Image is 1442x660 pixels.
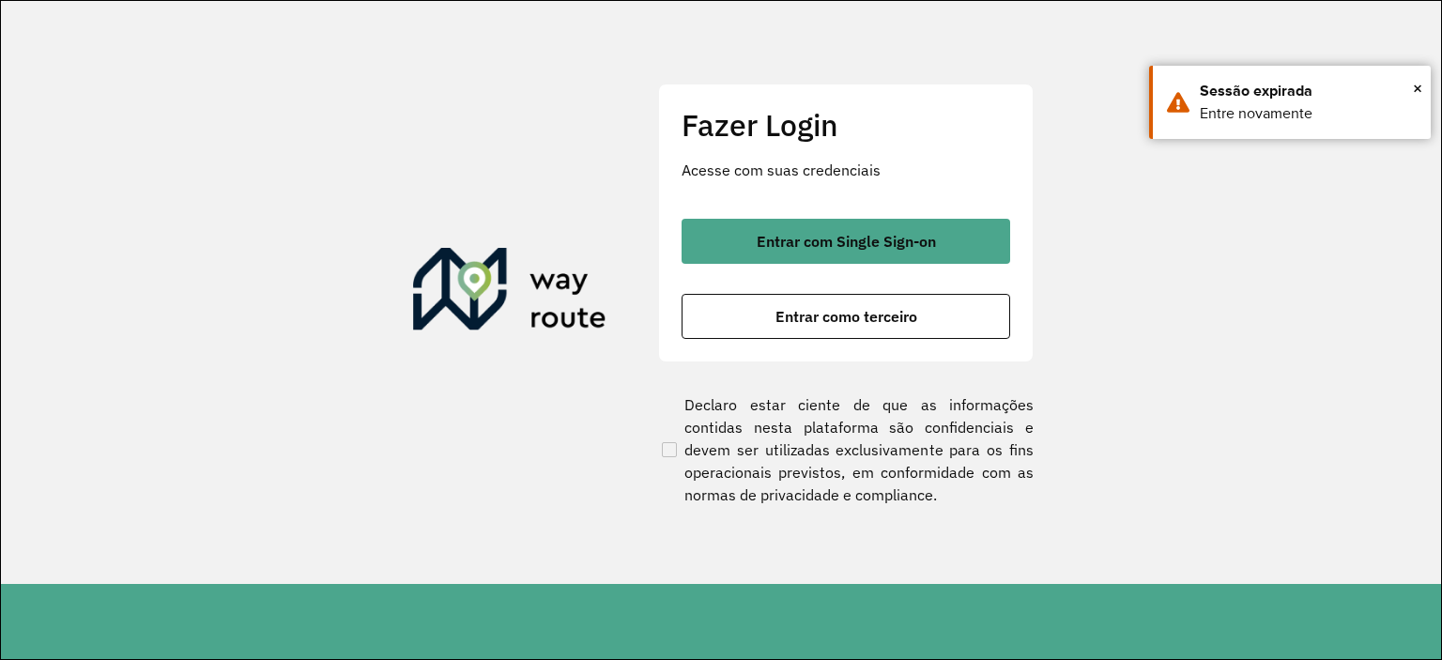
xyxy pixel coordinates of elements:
span: × [1413,74,1422,102]
button: button [682,219,1010,264]
label: Declaro estar ciente de que as informações contidas nesta plataforma são confidenciais e devem se... [658,393,1034,506]
span: Entrar como terceiro [775,309,917,324]
span: Entrar com Single Sign-on [757,234,936,249]
div: Entre novamente [1200,102,1417,125]
button: Close [1413,74,1422,102]
p: Acesse com suas credenciais [682,159,1010,181]
button: button [682,294,1010,339]
img: Roteirizador AmbevTech [413,248,606,338]
div: Sessão expirada [1200,80,1417,102]
h2: Fazer Login [682,107,1010,143]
